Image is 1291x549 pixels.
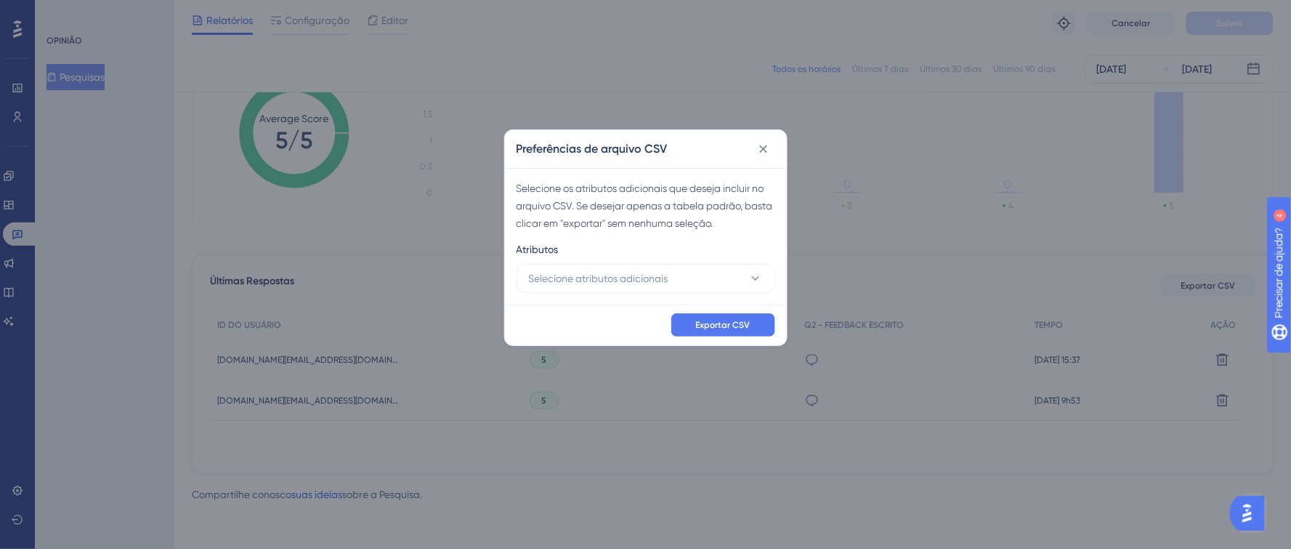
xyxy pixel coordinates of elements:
font: Preferências de arquivo CSV [517,142,668,156]
font: Selecione atributos adicionais [529,273,668,284]
font: Selecione os atributos adicionais que deseja incluir no arquivo CSV. Se desejar apenas a tabela p... [517,183,773,229]
font: 4 [135,9,139,17]
iframe: Iniciador do Assistente de IA do UserGuiding [1230,492,1274,535]
font: Exportar CSV [696,320,750,330]
font: Precisar de ajuda? [34,7,125,17]
font: Atributos [517,244,559,255]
